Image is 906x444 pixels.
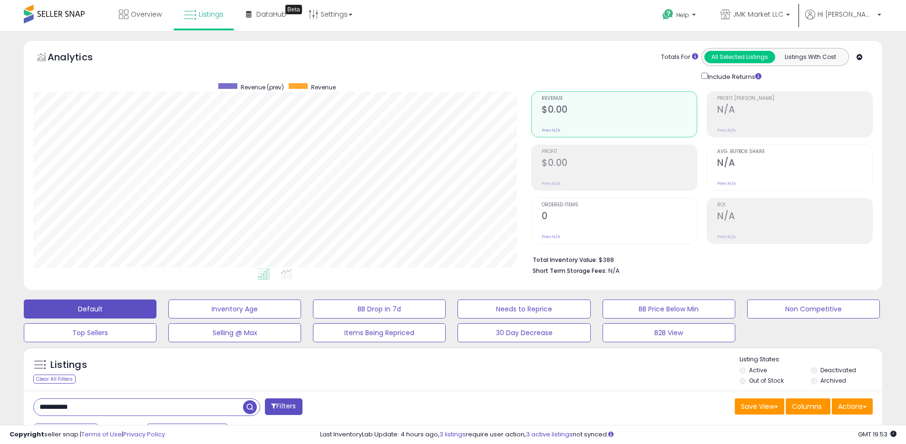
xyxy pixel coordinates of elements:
b: Total Inventory Value: [533,256,597,264]
small: Prev: N/A [717,181,736,186]
button: Top Sellers [24,323,156,342]
span: Profit [PERSON_NAME] [717,96,872,101]
small: Prev: N/A [717,127,736,133]
div: Tooltip anchor [285,5,302,14]
b: Short Term Storage Fees: [533,267,607,275]
li: $388 [533,253,866,265]
h5: Listings [50,358,87,372]
button: Save View [735,398,784,415]
button: 30 Day Decrease [458,323,590,342]
p: Listing States: [740,355,882,364]
span: Avg. Buybox Share [717,149,872,154]
div: Last InventoryLab Update: 4 hours ago, require user action, not synced. [320,430,896,439]
div: Include Returns [694,71,773,82]
button: All Selected Listings [704,51,775,63]
span: Revenue (prev) [241,83,284,91]
button: Last 7 Days [34,424,98,440]
a: Privacy Policy [123,430,165,439]
span: Revenue [311,83,336,91]
div: Clear All Filters [33,375,76,384]
a: Terms of Use [81,430,122,439]
span: Help [676,11,689,19]
strong: Copyright [10,430,44,439]
small: Prev: N/A [542,234,560,240]
span: Revenue [542,96,697,101]
h2: $0.00 [542,157,697,170]
button: BB Price Below Min [603,299,735,319]
span: Overview [131,10,162,19]
span: Profit [542,149,697,154]
h2: $0.00 [542,104,697,117]
div: seller snap | | [10,430,165,439]
span: 2025-09-15 19:53 GMT [858,430,896,439]
small: Prev: N/A [542,181,560,186]
small: Prev: N/A [717,234,736,240]
button: Listings With Cost [775,51,846,63]
a: 3 listings [439,430,466,439]
label: Deactivated [820,366,856,374]
a: 3 active listings [526,430,573,439]
span: JMK Market LLC [733,10,783,19]
button: Items Being Repriced [313,323,446,342]
a: Hi [PERSON_NAME] [805,10,881,31]
i: Get Help [662,9,674,20]
h2: 0 [542,211,697,223]
span: Ordered Items [542,203,697,208]
h5: Analytics [48,50,111,66]
span: Listings [199,10,224,19]
h2: N/A [717,211,872,223]
span: N/A [608,266,620,275]
h2: N/A [717,157,872,170]
button: Needs to Reprice [458,299,590,319]
label: Archived [820,376,846,385]
h2: N/A [717,104,872,117]
label: Out of Stock [749,376,784,385]
span: DataHub [256,10,286,19]
a: Help [655,1,705,31]
button: Selling @ Max [168,323,301,342]
button: Sep-01 - Sep-07 [147,424,228,440]
button: BB Drop in 7d [313,299,446,319]
button: Default [24,299,156,319]
span: Columns [792,402,822,411]
button: B2B View [603,323,735,342]
button: Filters [265,398,302,415]
button: Non Competitive [747,299,880,319]
button: Actions [832,398,873,415]
button: Inventory Age [168,299,301,319]
div: Totals For [661,53,698,62]
span: ROI [717,203,872,208]
small: Prev: N/A [542,127,560,133]
span: Hi [PERSON_NAME] [818,10,875,19]
button: Columns [786,398,830,415]
label: Active [749,366,767,374]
